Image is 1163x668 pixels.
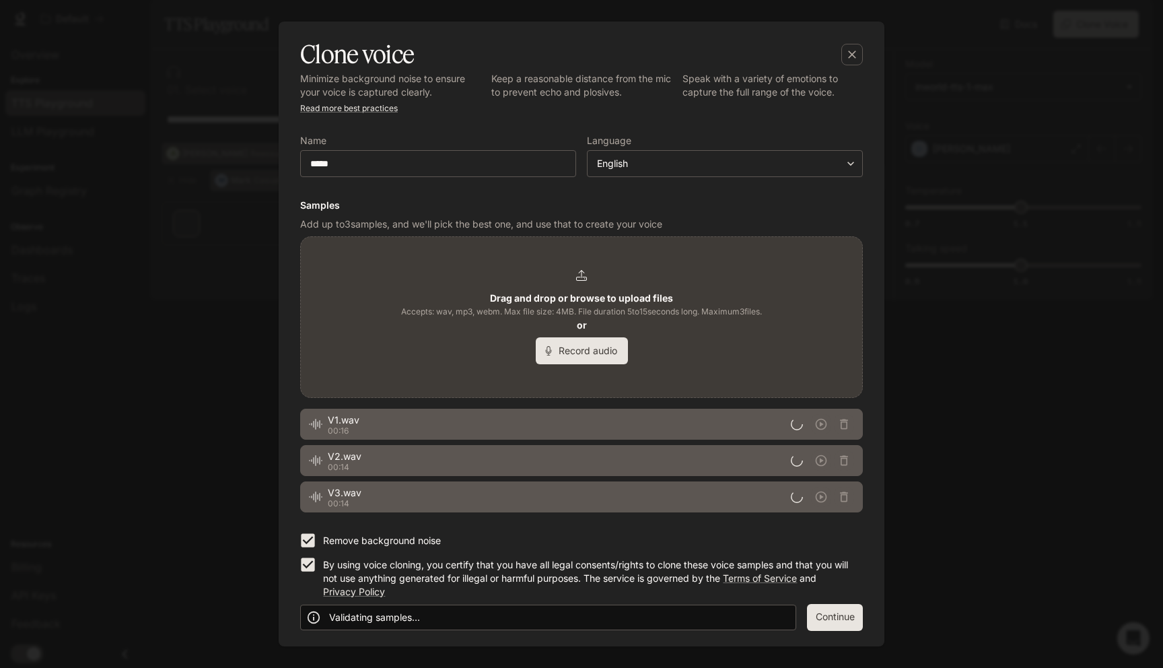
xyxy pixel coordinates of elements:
b: or [577,319,587,331]
b: Drag and drop or browse to upload files [490,292,673,304]
p: 00:14 [328,463,791,471]
span: V3.wav [328,486,791,500]
p: Name [300,136,326,145]
span: V2.wav [328,450,791,463]
span: Accepts: wav, mp3, webm. Max file size: 4MB. File duration 5 to 15 seconds long. Maximum 3 files. [401,305,762,319]
div: English [597,157,841,170]
p: 00:16 [328,427,791,435]
h5: Clone voice [300,38,414,71]
a: Read more best practices [300,103,398,113]
p: 00:14 [328,500,791,508]
p: Remove background noise [323,534,441,547]
div: English [588,157,862,170]
div: Validating samples... [329,605,420,630]
p: Speak with a variety of emotions to capture the full range of the voice. [682,72,863,99]
p: Keep a reasonable distance from the mic to prevent echo and plosives. [491,72,672,99]
h6: Samples [300,199,863,212]
p: By using voice cloning, you certify that you have all legal consents/rights to clone these voice ... [323,558,852,599]
button: Continue [807,604,863,631]
button: Record audio [536,337,628,364]
span: V1.wav [328,413,791,427]
p: Language [587,136,631,145]
p: Add up to 3 samples, and we'll pick the best one, and use that to create your voice [300,218,863,231]
p: Minimize background noise to ensure your voice is captured clearly. [300,72,481,99]
a: Terms of Service [723,572,797,584]
a: Privacy Policy [323,586,385,597]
